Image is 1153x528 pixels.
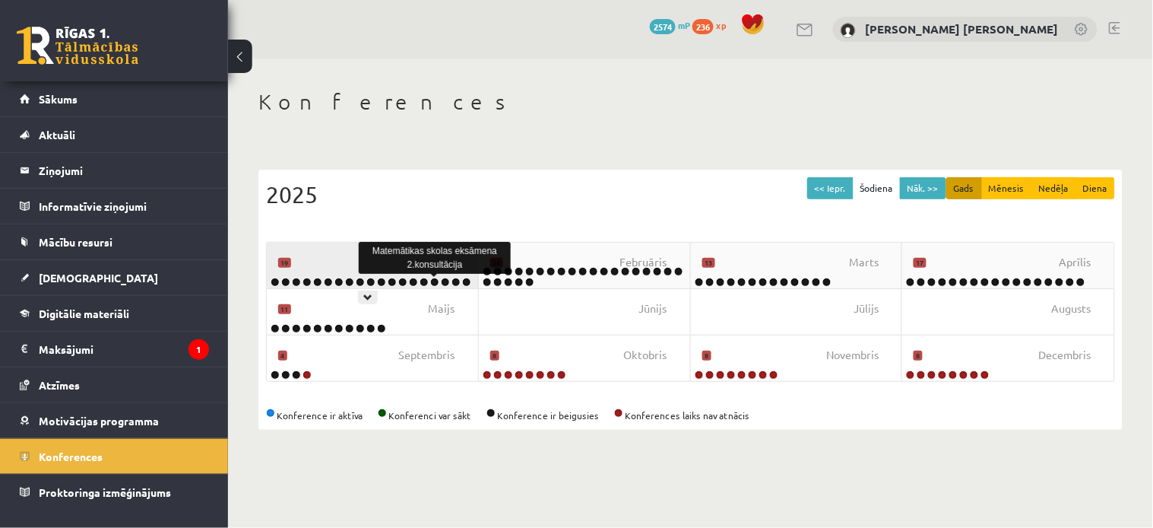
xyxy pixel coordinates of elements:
span: Marts [849,254,879,271]
a: Digitālie materiāli [20,296,209,331]
legend: Informatīvie ziņojumi [39,189,209,224]
small: 11 [278,304,291,315]
span: [DEMOGRAPHIC_DATA] [39,271,158,285]
button: Gads [946,177,982,199]
a: [DEMOGRAPHIC_DATA] [20,260,209,295]
span: Augusts [1052,301,1091,317]
a: Informatīvie ziņojumi [20,189,209,224]
div: 2025 [266,177,1115,212]
span: Konferences [39,450,103,463]
small: 17 [914,258,927,269]
small: 8 [702,351,711,361]
a: Aktuāli [20,117,209,152]
a: Mācību resursi [20,224,209,259]
span: Oktobris [624,347,667,364]
a: Rīgas 1. Tālmācības vidusskola [17,27,138,65]
a: Ziņojumi [20,153,209,188]
span: Sākums [39,92,78,106]
button: Nedēļa [1031,177,1076,199]
span: 2574 [650,19,676,34]
span: Decembris [1039,347,1091,364]
i: 1 [188,339,209,360]
span: mP [678,19,690,31]
span: Novembris [826,347,879,364]
small: 13 [702,258,715,269]
h1: Konferences [258,89,1123,115]
a: Motivācijas programma [20,403,209,438]
span: Aktuāli [39,128,75,142]
span: Septembris [399,347,455,364]
a: [PERSON_NAME] [PERSON_NAME] [866,21,1059,37]
img: Anželika Evartovska [841,23,856,38]
span: Atzīmes [39,378,80,392]
span: Proktoringa izmēģinājums [39,485,171,499]
button: << Iepr. [807,177,854,199]
span: 236 [692,19,714,34]
a: Maksājumi1 [20,332,209,367]
span: Jūnijs [639,301,667,317]
div: Matemātikas skolas eksāmena 2.konsultācija [359,242,511,274]
button: Nāk. >> [900,177,946,199]
small: 8 [914,351,923,361]
small: 19 [278,258,291,269]
a: Sākums [20,81,209,116]
span: Digitālie materiāli [39,307,129,320]
legend: Maksājumi [39,332,209,367]
span: xp [716,19,726,31]
div: Konference ir aktīva Konferenci var sākt Konference ir beigusies Konferences laiks nav atnācis [266,409,1115,422]
a: 236 xp [692,19,733,31]
small: 8 [490,351,499,361]
small: 4 [278,351,287,361]
span: Mācību resursi [39,235,112,249]
span: Februāris [620,254,667,271]
legend: Ziņojumi [39,153,209,188]
span: Jūlijs [854,301,879,317]
a: Konferences [20,439,209,474]
span: Motivācijas programma [39,414,159,428]
a: Atzīmes [20,367,209,402]
button: Diena [1075,177,1115,199]
span: Aprīlis [1060,254,1091,271]
a: Proktoringa izmēģinājums [20,475,209,510]
button: Mēnesis [981,177,1032,199]
button: Šodiena [853,177,901,199]
a: 2574 mP [650,19,690,31]
span: Maijs [429,301,455,317]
